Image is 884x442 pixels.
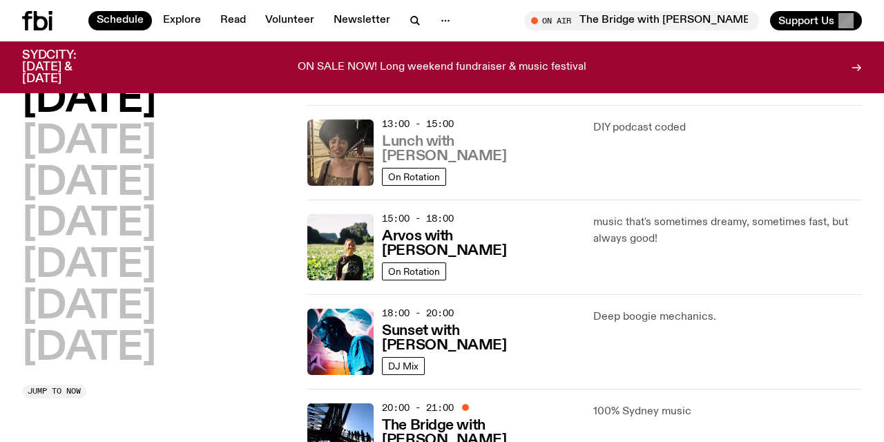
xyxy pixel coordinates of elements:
a: Newsletter [325,11,398,30]
a: Schedule [88,11,152,30]
button: On AirThe Bridge with [PERSON_NAME] [524,11,759,30]
p: ON SALE NOW! Long weekend fundraiser & music festival [298,61,586,74]
img: Simon Caldwell stands side on, looking downwards. He has headphones on. Behind him is a brightly ... [307,309,374,375]
a: DJ Mix [382,357,425,375]
h3: Arvos with [PERSON_NAME] [382,229,576,258]
a: Lunch with [PERSON_NAME] [382,132,576,164]
a: Read [212,11,254,30]
h3: Lunch with [PERSON_NAME] [382,135,576,164]
h3: Sunset with [PERSON_NAME] [382,324,576,353]
span: 18:00 - 20:00 [382,307,454,320]
p: DIY podcast coded [593,119,862,136]
button: [DATE] [22,329,156,368]
a: Explore [155,11,209,30]
img: Bri is smiling and wearing a black t-shirt. She is standing in front of a lush, green field. Ther... [307,214,374,280]
a: Volunteer [257,11,323,30]
p: music that's sometimes dreamy, sometimes fast, but always good! [593,214,862,247]
button: [DATE] [22,123,156,162]
a: Arvos with [PERSON_NAME] [382,227,576,258]
button: [DATE] [22,247,156,285]
a: On Rotation [382,262,446,280]
span: Support Us [778,15,834,27]
h3: SYDCITY: [DATE] & [DATE] [22,50,110,85]
span: 15:00 - 18:00 [382,212,454,225]
p: 100% Sydney music [593,403,862,420]
button: [DATE] [22,288,156,327]
button: [DATE] [22,81,156,120]
a: On Rotation [382,168,446,186]
span: DJ Mix [388,361,419,371]
button: Support Us [770,11,862,30]
button: [DATE] [22,205,156,244]
span: 20:00 - 21:00 [382,401,454,414]
span: Jump to now [28,387,81,395]
span: On Rotation [388,266,440,276]
button: Jump to now [22,385,86,398]
a: Sunset with [PERSON_NAME] [382,321,576,353]
span: 13:00 - 15:00 [382,117,454,131]
button: [DATE] [22,164,156,203]
span: On Rotation [388,171,440,182]
p: Deep boogie mechanics. [593,309,862,325]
